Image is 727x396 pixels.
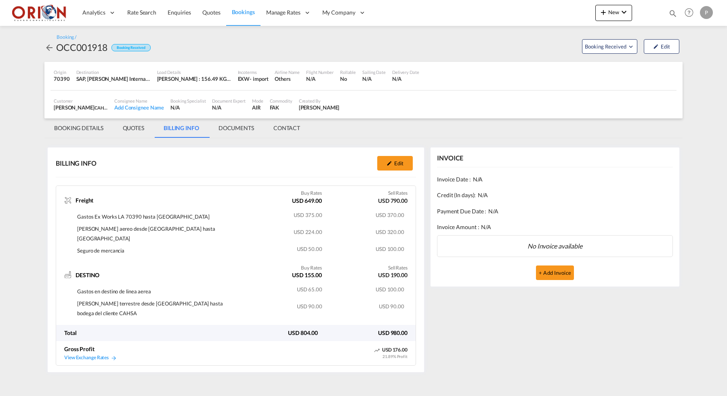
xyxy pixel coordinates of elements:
span: Help [682,6,696,19]
div: Commodity [270,98,292,104]
span: Analytics [82,8,105,17]
div: Payment Due Date : [437,203,673,219]
img: 2c36fa60c4e911ed9fceb5e2556746cc.JPG [12,4,67,22]
md-icon: icon-magnify [668,9,677,18]
button: Open demo menu [582,39,637,54]
span: USD 90.00 [297,303,322,310]
div: INVOICE [437,154,463,162]
div: Origin [54,69,70,75]
div: [PERSON_NAME] [54,104,108,111]
div: AIR [252,104,263,111]
div: Delivery Date [392,69,419,75]
md-pagination-wrapper: Use the left and right arrow keys to navigate between tabs [44,118,310,138]
span: USD 370.00 [376,212,404,218]
div: Others [275,75,300,82]
span: USD 65.00 [297,286,322,293]
md-icon: icon-plus 400-fg [599,7,608,17]
body: Rich Text Editor, editor4 [8,8,185,17]
a: View Exchange Rates [64,354,117,360]
div: Booking / [57,34,76,41]
label: Buy Rates [301,265,321,272]
md-tab-item: DOCUMENTS [209,118,264,138]
span: New [599,9,629,15]
md-tab-item: QUOTES [113,118,154,138]
button: icon-pencilEdit [377,156,413,171]
span: CAHSA [95,104,109,111]
span: Quotes [202,9,220,16]
md-icon: icon-pencil [653,44,659,49]
div: 21.89% Profit [382,354,408,359]
div: USD 155.00 [292,271,321,281]
span: Booking Received [585,42,627,51]
md-tab-item: CONTACT [264,118,310,138]
div: N/A [170,104,206,111]
div: OCC001918 [56,41,107,54]
div: 70390 [54,75,70,82]
label: Sell Rates [388,190,408,197]
span: Bookings [232,8,255,15]
md-icon: icon-chevron-down [619,7,629,17]
span: N/A [488,207,498,215]
div: P [700,6,713,19]
div: SAP, Ramón Villeda Morales International, La Mesa, Honduras, Mexico & Central America, Americas [76,75,151,82]
div: USD 649.00 [292,197,321,207]
label: Sell Rates [388,265,408,272]
div: - import [250,75,268,82]
div: icon-magnify [668,9,677,21]
span: USD 90.00 [379,303,404,310]
div: Destination [76,69,151,75]
span: USD 100.00 [376,286,404,293]
div: Booking Received [111,44,150,52]
button: + Add Invoice [536,265,574,280]
div: Booking Specialist [170,98,206,104]
md-icon: icon-arrow-left [44,43,54,53]
div: BILLING INFO [56,159,97,168]
span: Seguro de mercancia [77,247,124,254]
div: No Invoice available [437,235,673,257]
div: Mode [252,98,263,104]
md-icon: icon-pencil [387,160,392,166]
span: Enquiries [168,9,191,16]
div: Invoice Amount : [437,219,673,235]
div: Add Consignee Name [114,104,164,111]
span: Gastos Ex Works LA 70390 hasta [GEOGRAPHIC_DATA] [77,213,210,220]
div: USD 176.00 [367,347,408,354]
div: Airline Name [275,69,300,75]
label: Buy Rates [301,190,321,197]
div: Rollable [340,69,356,75]
div: Invoice Date : [437,171,673,187]
div: FAK [270,104,292,111]
md-icon: icon-trending-up [374,347,380,354]
span: Freight [76,196,93,204]
button: icon-plus 400-fgNewicon-chevron-down [595,5,632,21]
div: No [340,75,356,82]
div: N/A [362,75,386,82]
div: Credit (In days): [437,187,673,203]
span: USD 320.00 [376,229,404,235]
span: USD 50.00 [297,246,322,252]
div: USD 804.00 [236,329,326,337]
div: USD 190.00 [378,271,408,281]
div: Incoterms [238,69,269,75]
span: N/A [478,191,488,199]
md-tab-item: BILLING INFO [154,118,209,138]
div: N/A [306,75,334,82]
span: N/A [481,223,491,231]
div: N/A [392,75,419,82]
span: N/A [473,175,483,183]
div: Consignee Name [114,98,164,104]
span: [PERSON_NAME] terrestre desde [GEOGRAPHIC_DATA] hasta bodega del cliente CAHSA [77,300,223,316]
div: Gross Profit [64,345,95,353]
div: Load Details [157,69,231,75]
div: icon-arrow-left [44,41,56,54]
button: icon-pencilEdit [644,39,679,54]
span: USD 375.00 [294,212,322,218]
span: [PERSON_NAME] aereo desde [GEOGRAPHIC_DATA] hasta [GEOGRAPHIC_DATA] [77,225,215,242]
div: [PERSON_NAME] : 156.49 KG | Volumetric Wt : 88.93 KG | Chargeable Wt : 156.49 KG [157,75,231,82]
div: USD 790.00 [378,197,408,207]
div: Document Expert [212,98,246,104]
span: USD 224.00 [294,229,322,235]
div: Created By [299,98,340,104]
div: Juan Lardizabal [299,104,340,111]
